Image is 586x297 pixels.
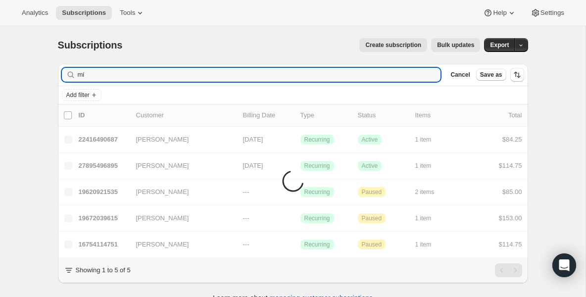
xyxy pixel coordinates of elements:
button: Sort the results [510,68,524,82]
span: Save as [480,71,502,79]
span: Subscriptions [62,9,106,17]
span: Create subscription [365,41,421,49]
button: Save as [476,69,506,81]
button: Cancel [446,69,474,81]
span: Cancel [450,71,470,79]
span: Settings [540,9,564,17]
button: Add filter [62,89,101,101]
span: Bulk updates [437,41,474,49]
span: Tools [120,9,135,17]
nav: Pagination [495,263,522,277]
span: Add filter [66,91,90,99]
input: Filter subscribers [78,68,441,82]
button: Create subscription [359,38,427,52]
span: Export [490,41,509,49]
button: Help [477,6,522,20]
button: Tools [114,6,151,20]
button: Analytics [16,6,54,20]
button: Settings [525,6,570,20]
button: Bulk updates [431,38,480,52]
span: Help [493,9,506,17]
p: Showing 1 to 5 of 5 [76,265,131,275]
span: Analytics [22,9,48,17]
button: Subscriptions [56,6,112,20]
button: Export [484,38,515,52]
span: Subscriptions [58,40,123,50]
div: Open Intercom Messenger [552,253,576,277]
